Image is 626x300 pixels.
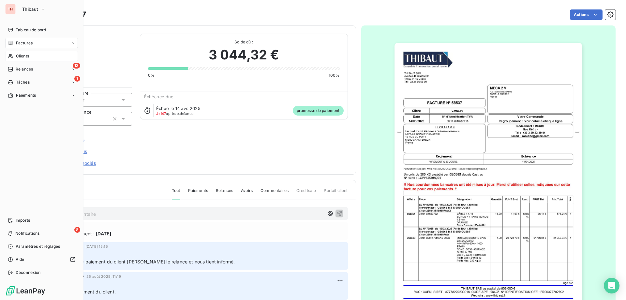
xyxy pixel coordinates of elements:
span: Échéance due [144,94,174,99]
span: CMEC09 [51,41,132,47]
span: Solde dû : [148,39,340,45]
a: Aide [5,254,78,265]
span: 100% [329,72,340,78]
span: Tâches [16,79,30,85]
span: Creditsafe [296,188,316,199]
span: après échéance [156,112,194,116]
span: Paiements [16,92,36,98]
span: Aide [16,257,24,262]
span: Thibaut [22,7,38,12]
span: Paramètres et réglages [16,244,60,249]
span: 0% [148,72,155,78]
div: TH [5,4,16,14]
span: 3 044,32 € [209,45,279,65]
span: 8 [74,227,80,233]
span: J+147 [156,111,166,116]
span: 1 [74,76,80,82]
span: Commentaires [261,188,289,199]
span: promesse de paiement [293,106,344,116]
span: MECA2V attend le paiement du client [PERSON_NAME] le relance et nous tient informé. [43,259,235,264]
span: Relances [216,188,233,199]
img: Logo LeanPay [5,286,46,296]
span: Notifications [15,230,39,236]
span: Factures [16,40,33,46]
span: [DATE] 15:15 [85,245,108,248]
span: Avoirs [241,188,253,199]
span: Portail client [324,188,348,199]
span: Tableau de bord [16,27,46,33]
span: Tout [172,188,180,199]
span: Déconnexion [16,270,41,276]
button: Actions [570,9,603,20]
span: Clients [16,53,29,59]
span: 25 août 2025, 11:19 [86,275,121,278]
span: Paiements [188,188,208,199]
div: Open Intercom Messenger [604,278,619,293]
span: Échue le 14 avr. 2025 [156,106,201,111]
span: Imports [16,217,30,223]
span: Relances [16,66,33,72]
span: 13 [73,63,80,69]
span: [DATE] [96,230,111,237]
